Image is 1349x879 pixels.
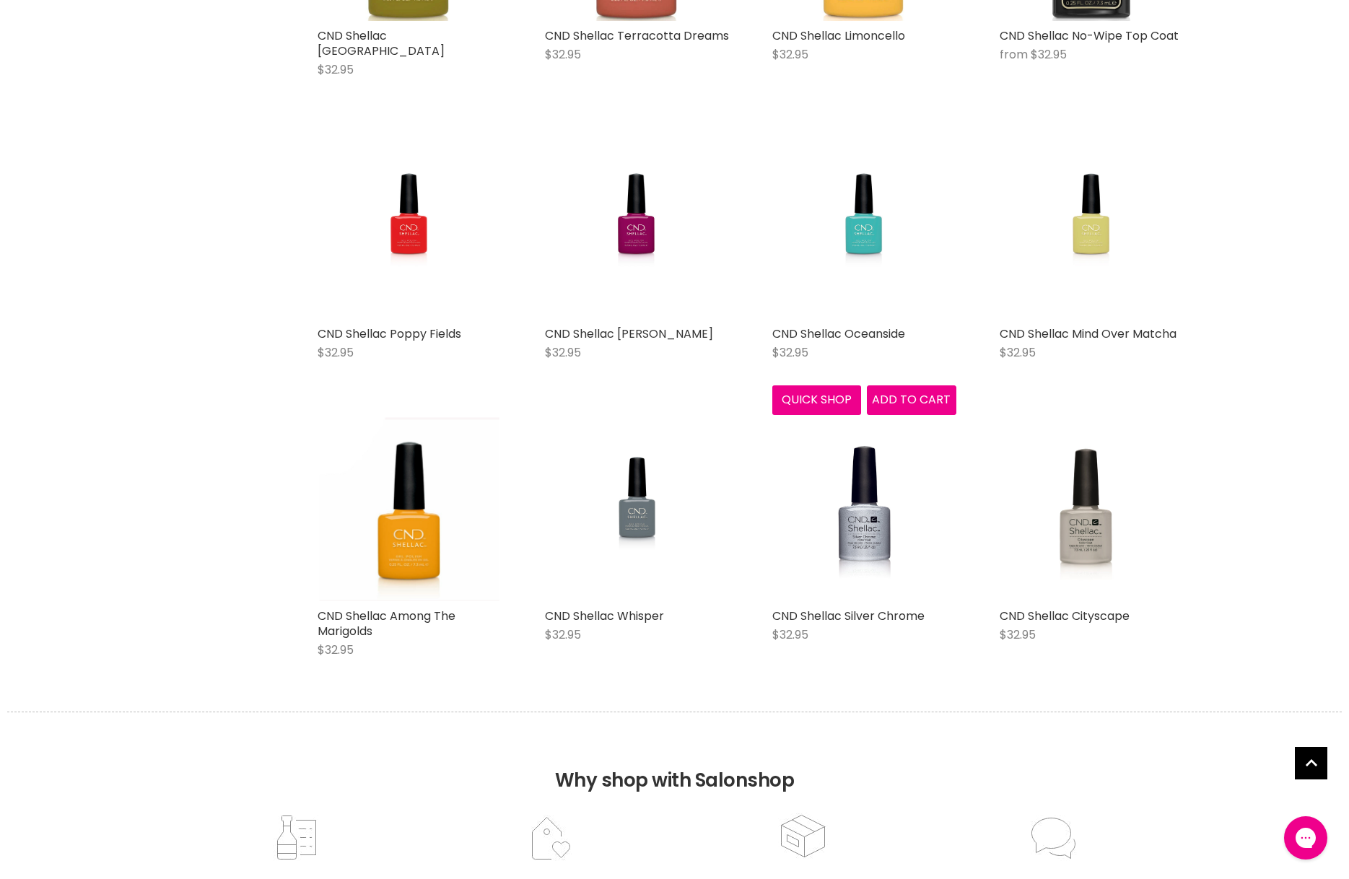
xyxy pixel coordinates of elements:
[318,135,502,319] a: CND Shellac Poppy Fields
[1000,46,1028,63] span: from
[545,417,729,601] a: CND Shellac Whisper
[1000,626,1036,643] span: $32.95
[7,712,1342,813] h2: Why shop with Salonshop
[1295,747,1327,784] span: Back to top
[318,325,461,342] a: CND Shellac Poppy Fields
[545,344,581,361] span: $32.95
[318,344,354,361] span: $32.95
[545,626,581,643] span: $32.95
[318,417,502,601] a: CND Shellac Among The Marigolds
[1000,344,1036,361] span: $32.95
[1000,417,1184,601] img: CND Shellac Cityscape
[1000,608,1130,624] a: CND Shellac Cityscape
[1000,135,1184,319] a: CND Shellac Mind Over Matcha
[318,642,354,658] span: $32.95
[545,608,664,624] a: CND Shellac Whisper
[318,608,455,639] a: CND Shellac Among The Marigolds
[570,417,703,601] img: CND Shellac Whisper
[867,385,956,414] button: Add to cart
[1000,27,1179,44] a: CND Shellac No-Wipe Top Coat
[772,608,925,624] a: CND Shellac Silver Chrome
[772,46,808,63] span: $32.95
[798,135,930,319] img: CND Shellac Oceanside
[545,325,713,342] a: CND Shellac [PERSON_NAME]
[772,344,808,361] span: $32.95
[772,135,956,319] a: CND Shellac Oceanside
[772,385,862,414] button: Quick shop
[772,626,808,643] span: $32.95
[1031,46,1067,63] span: $32.95
[1277,811,1335,865] iframe: Gorgias live chat messenger
[1295,747,1327,779] a: Back to top
[772,325,905,342] a: CND Shellac Oceanside
[872,391,951,408] span: Add to cart
[318,27,445,59] a: CND Shellac [GEOGRAPHIC_DATA]
[804,417,924,601] img: CND Shellac Silver Chrome
[318,61,354,78] span: $32.95
[772,417,956,601] a: CND Shellac Silver Chrome
[343,135,476,319] img: CND Shellac Poppy Fields
[1025,135,1158,319] img: CND Shellac Mind Over Matcha
[545,46,581,63] span: $32.95
[545,135,729,319] a: CND Shellac Violet Rays
[570,135,703,319] img: CND Shellac Violet Rays
[320,417,499,601] img: CND Shellac Among The Marigolds
[772,27,905,44] a: CND Shellac Limoncello
[545,27,729,44] a: CND Shellac Terracotta Dreams
[1000,325,1176,342] a: CND Shellac Mind Over Matcha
